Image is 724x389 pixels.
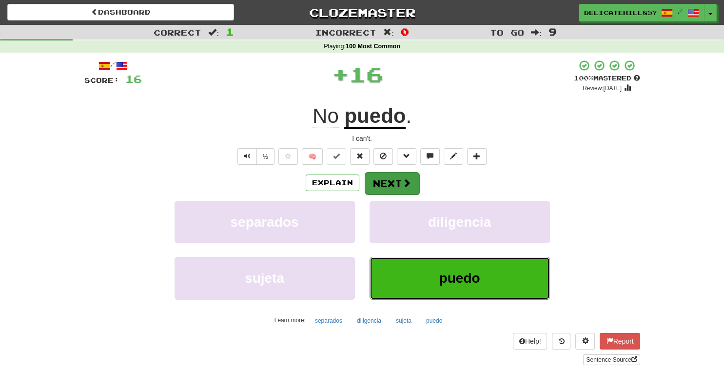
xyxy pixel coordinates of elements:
span: : [208,28,219,37]
span: separados [230,214,298,230]
strong: 100 Most Common [346,43,400,50]
span: 100 % [574,74,593,82]
button: puedo [370,257,550,299]
span: Score: [84,76,119,84]
span: + [332,59,349,89]
button: Edit sentence (alt+d) [444,148,463,165]
button: Report [600,333,640,350]
button: Ignore sentence (alt+i) [373,148,393,165]
button: Discuss sentence (alt+u) [420,148,440,165]
button: Play sentence audio (ctl+space) [237,148,257,165]
span: . [406,104,411,127]
button: Explain [306,175,359,191]
small: Review: [DATE] [583,85,622,92]
button: diligencia [352,313,387,328]
span: puedo [439,271,480,286]
button: sujeta [175,257,355,299]
span: 0 [401,26,409,38]
button: Reset to 0% Mastered (alt+r) [350,148,370,165]
span: : [531,28,542,37]
button: 🧠 [302,148,323,165]
span: 1 [226,26,234,38]
span: No [313,104,339,128]
span: sujeta [245,271,284,286]
button: Grammar (alt+g) [397,148,416,165]
span: : [383,28,394,37]
a: Sentence Source [583,354,640,365]
div: Text-to-speech controls [235,148,275,165]
button: Set this sentence to 100% Mastered (alt+m) [327,148,346,165]
span: / [678,8,683,15]
small: Learn more: [274,317,306,324]
span: 16 [349,62,383,86]
a: Clozemaster [249,4,475,21]
div: Mastered [574,74,640,83]
span: DelicateHill8572 [584,8,656,17]
button: sujeta [391,313,417,328]
button: separados [175,201,355,243]
u: puedo [344,104,406,129]
button: Help! [513,333,548,350]
button: Next [365,172,419,194]
button: Add to collection (alt+a) [467,148,487,165]
span: Correct [154,27,201,37]
a: Dashboard [7,4,234,20]
button: ½ [256,148,275,165]
span: To go [490,27,524,37]
button: diligencia [370,201,550,243]
div: / [84,59,142,72]
div: I can't. [84,134,640,143]
span: 9 [548,26,557,38]
span: 16 [125,73,142,85]
a: DelicateHill8572 / [579,4,704,21]
button: Round history (alt+y) [552,333,570,350]
button: Favorite sentence (alt+f) [278,148,298,165]
span: diligencia [428,214,491,230]
button: separados [310,313,348,328]
button: puedo [421,313,448,328]
span: Incorrect [315,27,376,37]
